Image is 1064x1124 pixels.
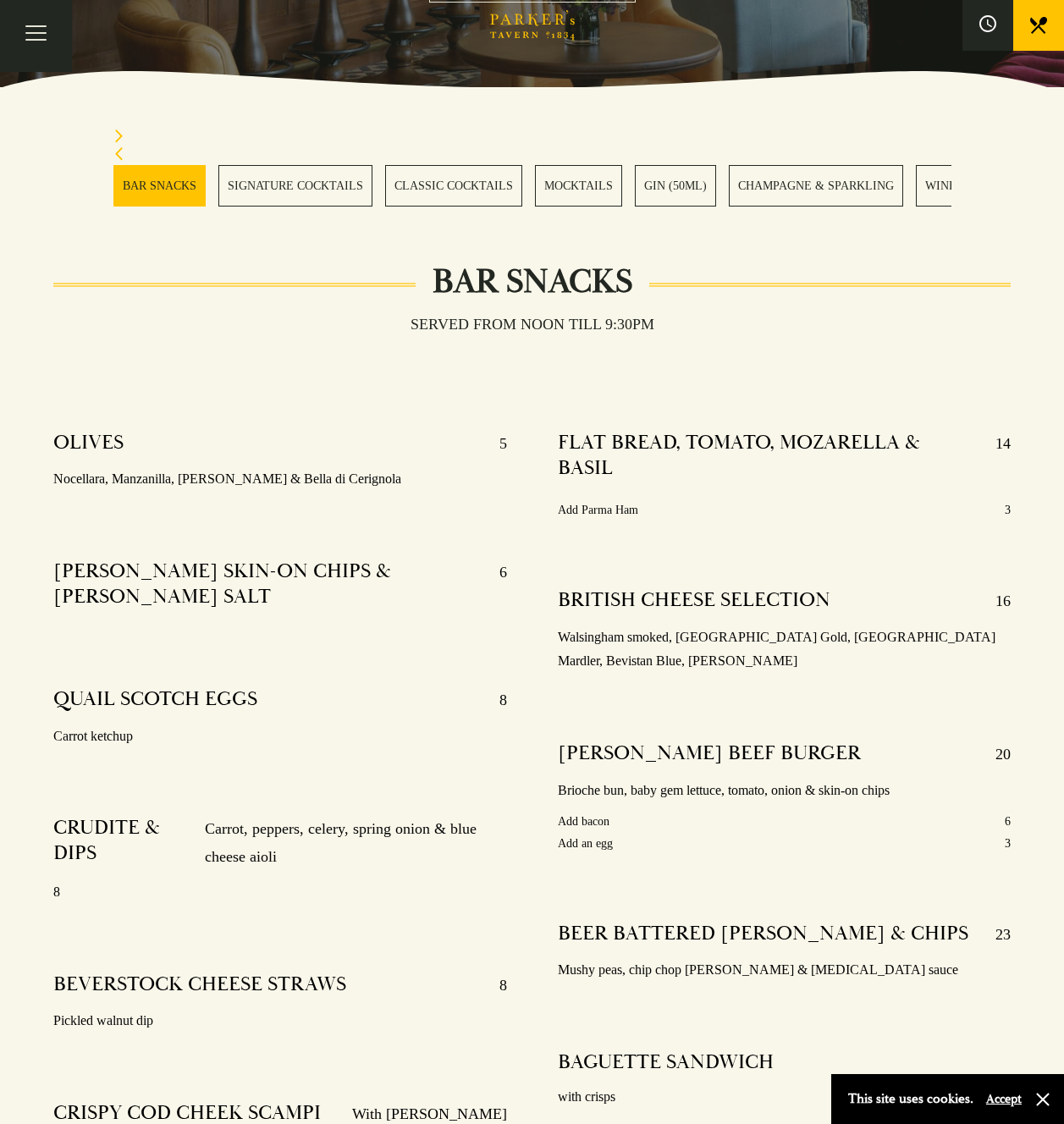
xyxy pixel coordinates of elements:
h4: BEER BATTERED [PERSON_NAME] & CHIPS [558,921,968,948]
p: Carrot ketchup [53,725,507,749]
p: 14 [979,430,1011,481]
div: Next slide [113,129,951,147]
a: 1 / 28 [113,165,206,207]
h4: [PERSON_NAME] BEEF BURGER [558,741,861,768]
p: 8 [482,686,507,714]
p: 6 [1005,811,1011,832]
button: Accept [986,1091,1022,1107]
h4: BEVERSTOCK CHEESE STRAWS [53,972,346,999]
p: This site uses cookies. [848,1087,973,1111]
h3: Served from noon till 9:30pm [394,315,671,333]
h4: [PERSON_NAME] SKIN-ON CHIPS & [PERSON_NAME] SALT [53,559,482,609]
p: 3 [1005,833,1011,854]
p: 8 [482,972,507,999]
p: 23 [979,921,1011,948]
p: Add an egg [558,833,613,854]
h4: BAGUETTE SANDWICH [558,1050,774,1075]
p: Add bacon [558,811,609,832]
div: Previous slide [113,147,951,165]
p: 16 [979,587,1011,614]
p: Nocellara, Manzanilla, [PERSON_NAME] & Bella di Cerignola [53,467,507,492]
a: 4 / 28 [535,165,622,207]
p: Add Parma Ham [558,499,638,521]
p: with crisps [558,1085,1012,1110]
p: 5 [482,430,507,457]
h4: BRITISH CHEESE SELECTION [558,587,830,614]
p: Pickled walnut dip [53,1009,507,1033]
h4: QUAIL SCOTCH EGGS [53,686,257,714]
a: 2 / 28 [218,165,372,207]
h4: CRUDITE & DIPS [53,815,188,870]
h4: OLIVES [53,430,124,457]
a: 5 / 28 [635,165,716,207]
a: 7 / 28 [916,165,973,207]
p: Walsingham smoked, [GEOGRAPHIC_DATA] Gold, [GEOGRAPHIC_DATA] Mardler, Bevistan Blue, [PERSON_NAME] [558,625,1012,675]
h2: Bar Snacks [416,262,649,302]
p: 20 [979,741,1011,768]
p: Brioche bun, baby gem lettuce, tomato, onion & skin-on chips [558,779,1012,803]
p: Carrot, peppers, celery, spring onion & blue cheese aioli [188,815,507,870]
p: Mushy peas, chip chop [PERSON_NAME] & [MEDICAL_DATA] sauce [558,958,1012,983]
a: 6 / 28 [729,165,903,207]
p: 6 [482,559,507,609]
p: 3 [1005,499,1011,521]
button: Close and accept [1034,1091,1051,1108]
p: 8 [53,880,507,905]
a: 3 / 28 [385,165,522,207]
h4: FLAT BREAD, TOMATO, MOZARELLA & BASIL [558,430,979,481]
